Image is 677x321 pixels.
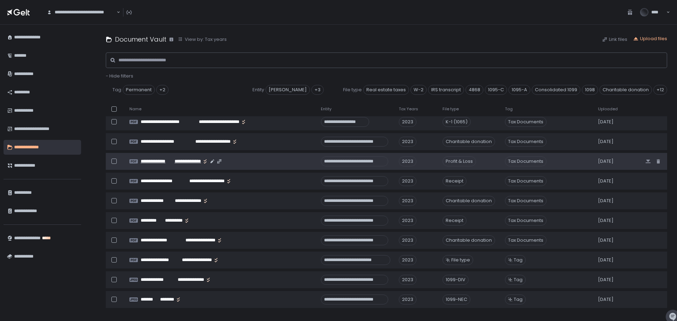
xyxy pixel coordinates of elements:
[399,106,418,112] span: Tax Years
[505,137,547,147] span: Tax Documents
[42,5,120,20] div: Search for option
[505,196,547,206] span: Tax Documents
[115,35,166,44] h1: Document Vault
[633,36,667,42] button: Upload files
[505,216,547,226] span: Tax Documents
[123,85,155,95] span: Permanent
[598,106,618,112] span: Uploaded
[505,117,547,127] span: Tax Documents
[399,156,416,166] div: 2023
[598,138,614,145] span: [DATE]
[532,85,580,95] span: Consolidated 1099
[443,235,495,245] div: Charitable donation
[451,257,470,263] span: File type
[399,235,416,245] div: 2023
[443,216,466,226] div: Receipt
[598,198,614,204] span: [DATE]
[363,85,409,95] span: Real estate taxes
[443,137,495,147] div: Charitable donation
[598,119,614,125] span: [DATE]
[443,275,469,285] div: 1099-DIV
[410,85,427,95] span: W-2
[156,85,169,95] div: +2
[112,87,121,93] span: Tag
[514,277,523,283] span: Tag
[485,85,507,95] span: 1095-C
[443,156,476,166] div: Profit & Loss
[129,106,141,112] span: Name
[399,255,416,265] div: 2023
[514,296,523,303] span: Tag
[598,237,614,243] span: [DATE]
[106,73,133,79] button: - Hide filters
[443,117,471,127] div: K-1 (1065)
[311,85,324,95] div: +3
[598,217,614,224] span: [DATE]
[399,176,416,186] div: 2023
[599,85,652,95] span: Charitable donation
[343,87,362,93] span: File type
[508,85,530,95] span: 1095-A
[598,178,614,184] span: [DATE]
[443,196,495,206] div: Charitable donation
[252,87,264,93] span: Entity
[598,158,614,165] span: [DATE]
[399,117,416,127] div: 2023
[653,85,667,95] div: +12
[443,106,459,112] span: File type
[428,85,464,95] span: IRS transcript
[443,176,466,186] div: Receipt
[598,277,614,283] span: [DATE]
[399,137,416,147] div: 2023
[321,106,331,112] span: Entity
[505,106,513,112] span: Tag
[505,235,547,245] span: Tax Documents
[399,216,416,226] div: 2023
[505,176,547,186] span: Tax Documents
[399,295,416,304] div: 2023
[598,296,614,303] span: [DATE]
[178,36,227,43] button: View by: Tax years
[598,257,614,263] span: [DATE]
[602,36,627,43] button: Link files
[582,85,598,95] span: 1098
[399,275,416,285] div: 2023
[514,257,523,263] span: Tag
[266,85,310,95] span: [PERSON_NAME]
[443,295,470,304] div: 1099-NEC
[505,156,547,166] span: Tax Documents
[399,196,416,206] div: 2023
[465,85,483,95] span: 4868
